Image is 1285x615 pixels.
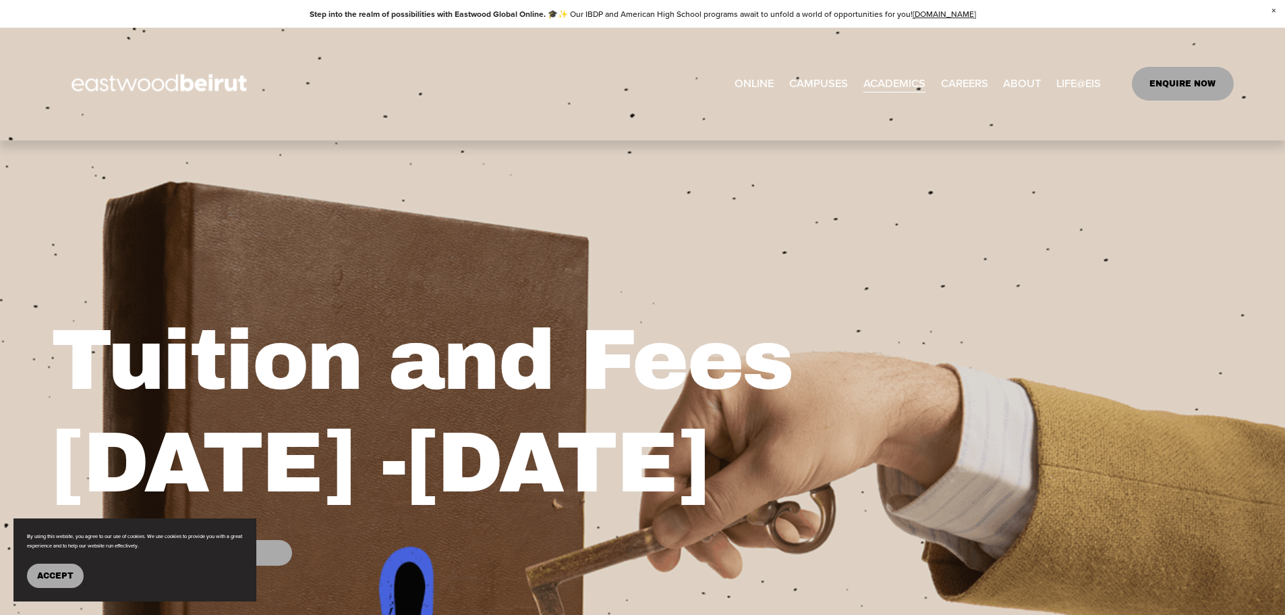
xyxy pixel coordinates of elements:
[27,532,243,550] p: By using this website, you agree to our use of cookies. We use cookies to provide you with a grea...
[1132,67,1234,101] a: ENQUIRE NOW
[941,73,988,95] a: CAREERS
[789,74,848,94] span: CAMPUSES
[1003,74,1041,94] span: ABOUT
[1056,73,1101,95] a: folder dropdown
[37,571,74,581] span: Accept
[863,74,925,94] span: ACADEMICS
[1003,73,1041,95] a: folder dropdown
[913,8,976,20] a: [DOMAIN_NAME]
[863,73,925,95] a: folder dropdown
[27,564,84,588] button: Accept
[51,49,271,118] img: EastwoodIS Global Site
[1056,74,1101,94] span: LIFE@EIS
[789,73,848,95] a: folder dropdown
[51,310,936,514] h1: Tuition and Fees [DATE] -[DATE]
[13,518,256,601] section: Cookie banner
[735,73,774,95] a: ONLINE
